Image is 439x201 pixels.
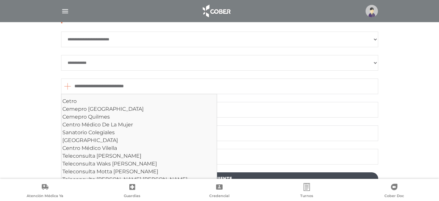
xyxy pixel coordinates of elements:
div: Cemepro [GEOGRAPHIC_DATA] [62,105,216,113]
div: Teleconsulta Motta [PERSON_NAME] [62,168,216,176]
span: Turnos [300,194,313,199]
a: Turnos [263,183,351,200]
div: Centro Médico De La Mujer [62,121,216,129]
div: Centro Médico Vilella [62,144,216,152]
img: Cober_menu-lines-white.svg [61,7,69,15]
a: Guardias [89,183,176,200]
div: Cetro [62,97,216,105]
img: logo_cober_home-white.png [199,3,233,19]
span: Guardias [124,194,140,199]
a: Credencial [176,183,263,200]
div: Teleconsulta Waks [PERSON_NAME] [62,160,216,168]
a: Atención Médica Ya [1,183,89,200]
div: [GEOGRAPHIC_DATA] [62,136,216,144]
div: Sanatorio Colegiales [62,129,216,136]
a: Siguiente [61,172,378,185]
span: Atención Médica Ya [27,194,63,199]
span: Cober Doc [384,194,404,199]
a: Cober Doc [350,183,438,200]
div: Teleconsulta [PERSON_NAME] [PERSON_NAME] [62,176,216,183]
div: Teleconsulta [PERSON_NAME] [62,152,216,160]
img: profile-placeholder.svg [366,5,378,17]
div: Cemepro Quilmes [62,113,216,121]
span: Credencial [209,194,229,199]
